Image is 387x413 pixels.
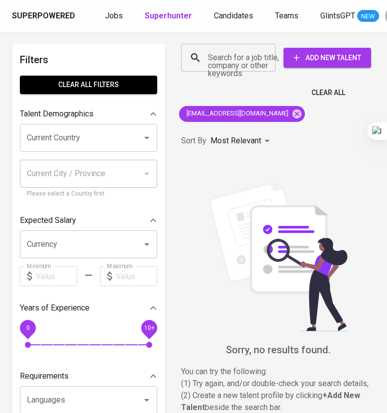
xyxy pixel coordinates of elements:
[179,106,305,122] div: [EMAIL_ADDRESS][DOMAIN_NAME]
[20,366,157,386] div: Requirements
[20,298,157,318] div: Years of Experience
[284,48,371,68] button: Add New Talent
[105,11,123,20] span: Jobs
[210,132,273,150] div: Most Relevant
[20,210,157,230] div: Expected Salary
[140,237,154,251] button: Open
[140,393,154,407] button: Open
[116,266,157,286] input: Value
[144,324,154,331] span: 10+
[20,52,157,68] h6: Filters
[181,391,360,412] b: + Add New Talent
[12,10,77,22] a: Superpowered
[203,182,353,331] img: file_searching.svg
[181,366,375,378] p: You can try the following :
[210,135,261,147] p: Most Relevant
[181,378,375,390] p: (1) Try again, and/or double-check your search details,
[357,11,379,21] span: NEW
[20,76,157,94] button: Clear All filters
[307,84,349,102] button: Clear All
[291,52,363,64] span: Add New Talent
[20,214,76,226] p: Expected Salary
[145,10,194,22] a: Superhunter
[181,342,375,358] h6: Sorry, no results found.
[214,10,255,22] a: Candidates
[12,10,75,22] div: Superpowered
[20,104,157,124] div: Talent Demographics
[214,11,253,20] span: Candidates
[140,131,154,145] button: Open
[320,10,379,22] a: GlintsGPT NEW
[275,10,300,22] a: Teams
[20,302,90,314] p: Years of Experience
[311,87,345,99] span: Clear All
[27,189,150,199] p: Please select a Country first
[179,109,294,118] span: [EMAIL_ADDRESS][DOMAIN_NAME]
[36,266,77,286] input: Value
[181,135,206,147] p: Sort By
[320,11,355,20] span: GlintsGPT
[20,108,94,120] p: Talent Demographics
[26,324,29,331] span: 0
[28,79,149,91] span: Clear All filters
[145,11,192,20] b: Superhunter
[275,11,298,20] span: Teams
[20,370,69,382] p: Requirements
[105,10,125,22] a: Jobs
